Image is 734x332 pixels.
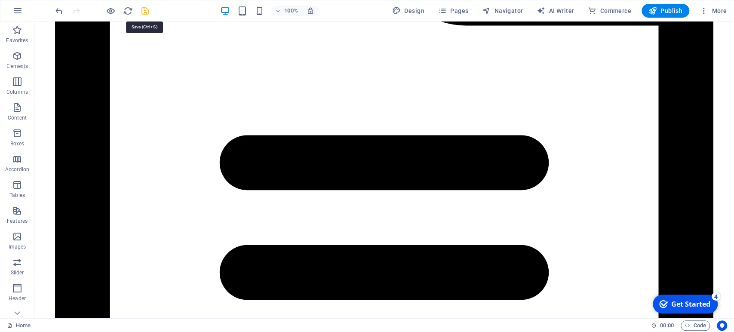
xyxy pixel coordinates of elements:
p: Columns [6,89,28,95]
button: 100% [271,6,302,16]
button: Design [389,4,428,18]
div: Get Started [21,8,60,18]
p: Tables [9,192,25,199]
span: Commerce [588,6,631,15]
p: Slider [11,269,24,276]
p: Content [8,114,27,121]
button: Navigator [479,4,526,18]
p: Header [9,295,26,302]
span: : [666,322,667,329]
span: 00 00 [660,320,673,331]
p: Features [7,218,28,224]
button: save [140,6,150,16]
button: More [696,4,730,18]
p: Favorites [6,37,28,44]
p: Boxes [10,140,25,147]
button: Code [681,320,710,331]
button: undo [54,6,64,16]
span: Code [685,320,706,331]
h6: 100% [284,6,298,16]
button: Commerce [584,4,635,18]
button: Usercentrics [717,320,727,331]
span: Navigator [482,6,523,15]
a: Click to cancel selection. Double-click to open Pages [7,320,31,331]
button: Publish [642,4,689,18]
i: Reload page [123,6,133,16]
p: Images [9,243,26,250]
span: Pages [438,6,468,15]
div: 4 [61,1,70,9]
i: Undo: Delete elements (Ctrl+Z) [54,6,64,16]
p: Elements [6,63,28,70]
p: Accordion [5,166,29,173]
span: More [700,6,727,15]
div: Get Started 4 items remaining, 20% complete [3,3,68,22]
button: reload [123,6,133,16]
button: AI Writer [533,4,577,18]
div: Design (Ctrl+Alt+Y) [389,4,428,18]
span: Publish [648,6,682,15]
span: AI Writer [537,6,574,15]
span: Design [392,6,424,15]
i: On resize automatically adjust zoom level to fit chosen device. [307,7,314,15]
button: Pages [435,4,472,18]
